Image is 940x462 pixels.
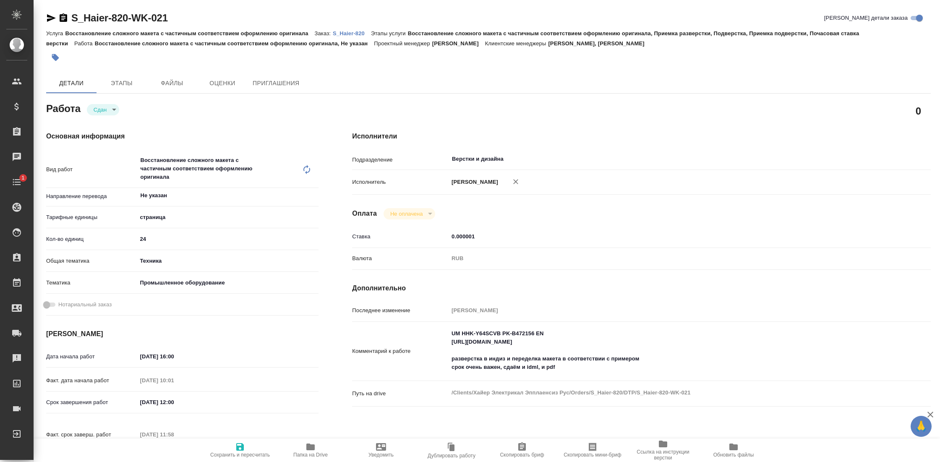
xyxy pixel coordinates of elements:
[314,195,316,196] button: Open
[368,452,394,458] span: Уведомить
[548,40,650,47] p: [PERSON_NAME], [PERSON_NAME]
[46,213,137,222] p: Тарифные единицы
[58,13,68,23] button: Скопировать ссылку
[253,78,300,89] span: Приглашения
[346,439,416,462] button: Уведомить
[352,209,377,219] h4: Оплата
[205,439,275,462] button: Сохранить и пересчитать
[352,232,449,241] p: Ставка
[507,172,525,191] button: Удалить исполнителя
[46,13,56,23] button: Скопировать ссылку для ЯМессенджера
[698,439,769,462] button: Обновить файлы
[137,428,210,441] input: Пустое поле
[352,178,449,186] p: Исполнитель
[46,165,137,174] p: Вид работ
[46,100,81,115] h2: Работа
[352,254,449,263] p: Валюта
[87,104,119,115] div: Сдан
[137,210,319,224] div: страница
[46,131,319,141] h4: Основная информация
[2,172,31,193] a: 1
[449,230,883,243] input: ✎ Введи что-нибудь
[16,174,29,182] span: 1
[371,30,408,37] p: Этапы услуги
[46,192,137,201] p: Направление перевода
[911,416,932,437] button: 🙏
[46,352,137,361] p: Дата начала работ
[384,208,435,219] div: Сдан
[210,452,270,458] span: Сохранить и пересчитать
[878,158,880,160] button: Open
[428,453,475,459] span: Дублировать работу
[137,396,210,408] input: ✎ Введи что-нибудь
[202,78,243,89] span: Оценки
[46,329,319,339] h4: [PERSON_NAME]
[374,40,432,47] p: Проектный менеджер
[71,12,168,23] a: S_Haier-820-WK-021
[485,40,548,47] p: Клиентские менеджеры
[352,306,449,315] p: Последнее изменение
[137,254,319,268] div: Техника
[51,78,91,89] span: Детали
[449,304,883,316] input: Пустое поле
[152,78,192,89] span: Файлы
[713,452,754,458] span: Обновить файлы
[74,40,95,47] p: Работа
[352,389,449,398] p: Путь на drive
[275,439,346,462] button: Папка на Drive
[449,251,883,266] div: RUB
[416,439,487,462] button: Дублировать работу
[333,30,371,37] p: S_Haier-820
[449,386,883,400] textarea: /Clients/Хайер Электрикал Эпплаенсиз Рус/Orders/S_Haier-820/DTP/S_Haier-820-WK-021
[137,350,210,363] input: ✎ Введи что-нибудь
[449,178,498,186] p: [PERSON_NAME]
[352,156,449,164] p: Подразделение
[46,398,137,407] p: Срок завершения работ
[352,283,931,293] h4: Дополнительно
[633,449,693,461] span: Ссылка на инструкции верстки
[137,276,319,290] div: Промышленное оборудование
[46,30,859,47] p: Восстановление сложного макета с частичным соответствием оформлению оригинала, Приемка разверстки...
[628,439,698,462] button: Ссылка на инструкции верстки
[333,29,371,37] a: S_Haier-820
[46,431,137,439] p: Факт. срок заверш. работ
[65,30,314,37] p: Восстановление сложного макета с частичным соответствием оформлению оригинала
[916,104,921,118] h2: 0
[557,439,628,462] button: Скопировать мини-бриф
[137,374,210,386] input: Пустое поле
[315,30,333,37] p: Заказ:
[46,48,65,67] button: Добавить тэг
[46,279,137,287] p: Тематика
[432,40,485,47] p: [PERSON_NAME]
[914,418,928,435] span: 🙏
[91,106,109,113] button: Сдан
[46,235,137,243] p: Кол-во единиц
[352,347,449,355] p: Комментарий к работе
[352,131,931,141] h4: Исполнители
[293,452,328,458] span: Папка на Drive
[46,376,137,385] p: Факт. дата начала работ
[388,210,425,217] button: Не оплачена
[102,78,142,89] span: Этапы
[824,14,908,22] span: [PERSON_NAME] детали заказа
[487,439,557,462] button: Скопировать бриф
[564,452,621,458] span: Скопировать мини-бриф
[449,326,883,374] textarea: UM HHK-Y64SCVB PK-B472156 EN [URL][DOMAIN_NAME] разверстка в индиз и переделка макета в соответст...
[500,452,544,458] span: Скопировать бриф
[95,40,374,47] p: Восстановление сложного макета с частичным соответствием оформлению оригинала, Не указан
[46,257,137,265] p: Общая тематика
[137,233,319,245] input: ✎ Введи что-нибудь
[58,300,112,309] span: Нотариальный заказ
[46,30,65,37] p: Услуга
